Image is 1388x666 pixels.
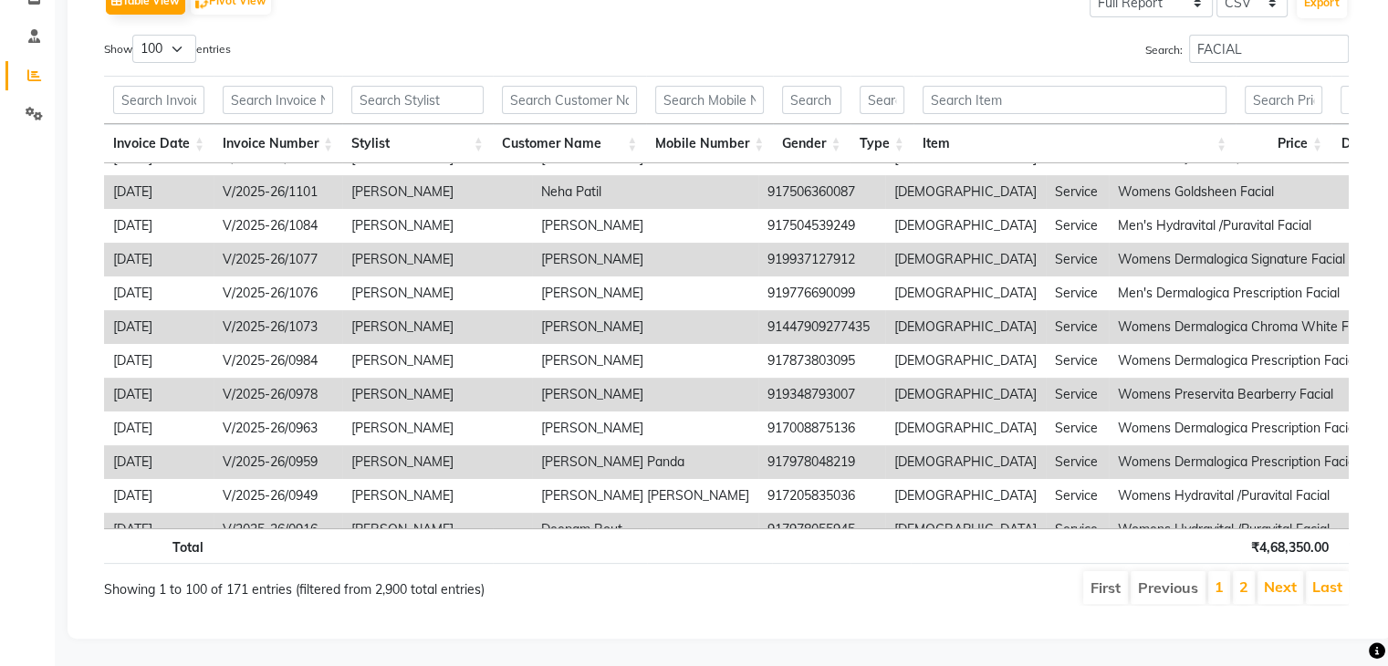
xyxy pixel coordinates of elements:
td: 919937127912 [758,243,885,276]
th: Customer Name: activate to sort column ascending [493,124,647,163]
input: Search Invoice Date [113,86,204,114]
td: Service [1046,445,1109,479]
th: Invoice Date: activate to sort column ascending [104,124,214,163]
td: [PERSON_NAME] [342,310,532,344]
th: Stylist: activate to sort column ascending [342,124,493,163]
select: Showentries [132,35,196,63]
td: [DEMOGRAPHIC_DATA] [885,411,1046,445]
td: Service [1046,243,1109,276]
input: Search Gender [782,86,840,114]
td: [DATE] [104,175,214,209]
td: 919776690099 [758,276,885,310]
td: [PERSON_NAME] [532,411,758,445]
td: [PERSON_NAME] [532,310,758,344]
td: [PERSON_NAME] [342,445,532,479]
td: V/2025-26/1084 [214,209,342,243]
label: Search: [1145,35,1349,63]
td: [DATE] [104,513,214,546]
td: V/2025-26/0959 [214,445,342,479]
a: Next [1264,578,1297,596]
td: [DEMOGRAPHIC_DATA] [885,175,1046,209]
td: Service [1046,276,1109,310]
input: Search Customer Name [502,86,638,114]
td: 917978055945 [758,513,885,546]
td: [DEMOGRAPHIC_DATA] [885,513,1046,546]
td: [PERSON_NAME] Panda [532,445,758,479]
th: Gender: activate to sort column ascending [773,124,850,163]
td: V/2025-26/1073 [214,310,342,344]
label: Show entries [104,35,231,63]
input: Search Mobile Number [655,86,764,114]
td: [DATE] [104,243,214,276]
td: [DEMOGRAPHIC_DATA] [885,243,1046,276]
td: [PERSON_NAME] [532,378,758,411]
input: Search Invoice Number [223,86,333,114]
td: [PERSON_NAME] [532,209,758,243]
td: [PERSON_NAME] [342,175,532,209]
td: [DATE] [104,479,214,513]
td: [DATE] [104,344,214,378]
td: [DEMOGRAPHIC_DATA] [885,479,1046,513]
input: Search Type [860,86,904,114]
td: [PERSON_NAME] [342,378,532,411]
td: [DATE] [104,310,214,344]
td: [PERSON_NAME] [342,411,532,445]
td: 917978048219 [758,445,885,479]
th: Invoice Number: activate to sort column ascending [214,124,342,163]
td: Deepam Rout [532,513,758,546]
input: Search: [1189,35,1349,63]
td: 917504539249 [758,209,885,243]
td: V/2025-26/0949 [214,479,342,513]
td: [PERSON_NAME] [342,209,532,243]
td: Service [1046,513,1109,546]
th: Item: activate to sort column ascending [913,124,1236,163]
td: 917506360087 [758,175,885,209]
td: Service [1046,378,1109,411]
td: V/2025-26/1076 [214,276,342,310]
td: [DEMOGRAPHIC_DATA] [885,344,1046,378]
td: [PERSON_NAME] [PERSON_NAME] [532,479,758,513]
td: [PERSON_NAME] [342,344,532,378]
td: [DATE] [104,411,214,445]
th: ₹4,68,350.00 [1241,528,1338,564]
th: Total [104,528,213,564]
th: Price: activate to sort column ascending [1236,124,1331,163]
td: [PERSON_NAME] [342,243,532,276]
td: V/2025-26/1077 [214,243,342,276]
td: Service [1046,310,1109,344]
td: [DEMOGRAPHIC_DATA] [885,209,1046,243]
td: Service [1046,344,1109,378]
td: Service [1046,479,1109,513]
td: Neha Patil [532,175,758,209]
th: Mobile Number: activate to sort column ascending [646,124,773,163]
td: 919348793007 [758,378,885,411]
input: Search Stylist [351,86,484,114]
td: [PERSON_NAME] [342,276,532,310]
td: [DEMOGRAPHIC_DATA] [885,378,1046,411]
td: V/2025-26/0963 [214,411,342,445]
td: [PERSON_NAME] [342,513,532,546]
td: [PERSON_NAME] [532,344,758,378]
td: Service [1046,209,1109,243]
input: Search Price [1245,86,1322,114]
td: [DEMOGRAPHIC_DATA] [885,276,1046,310]
div: Showing 1 to 100 of 171 entries (filtered from 2,900 total entries) [104,569,607,599]
a: Last [1312,578,1342,596]
th: Type: activate to sort column ascending [851,124,913,163]
td: V/2025-26/0978 [214,378,342,411]
td: Service [1046,411,1109,445]
td: [PERSON_NAME] [532,243,758,276]
td: V/2025-26/1101 [214,175,342,209]
td: [DEMOGRAPHIC_DATA] [885,445,1046,479]
input: Search Item [923,86,1226,114]
td: Service [1046,175,1109,209]
td: [DATE] [104,378,214,411]
td: 917205835036 [758,479,885,513]
td: [DEMOGRAPHIC_DATA] [885,310,1046,344]
td: [PERSON_NAME] [342,479,532,513]
td: [PERSON_NAME] [532,276,758,310]
td: 917008875136 [758,411,885,445]
td: 91447909277435 [758,310,885,344]
a: 2 [1239,578,1248,596]
a: 1 [1215,578,1224,596]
